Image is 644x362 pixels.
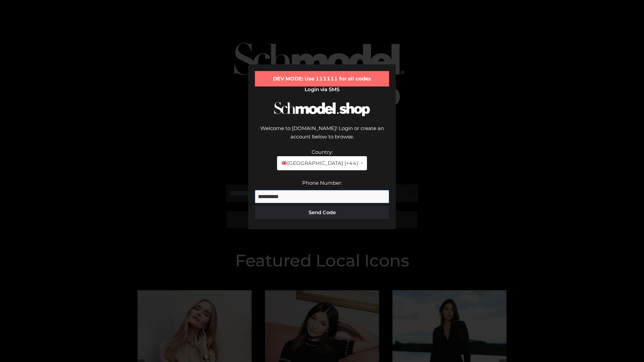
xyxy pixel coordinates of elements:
[302,180,342,186] label: Phone Number:
[312,149,333,155] label: Country:
[281,159,358,168] span: [GEOGRAPHIC_DATA] (+44)
[255,206,389,219] button: Send Code
[255,71,389,86] div: DEV MODE: Use 111111 for all codes
[255,86,389,93] h2: Login via SMS
[272,96,372,122] img: Schmodel Logo
[255,124,389,148] div: Welcome to [DOMAIN_NAME]! Login or create an account below to browse.
[282,161,287,166] img: 🇬🇧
